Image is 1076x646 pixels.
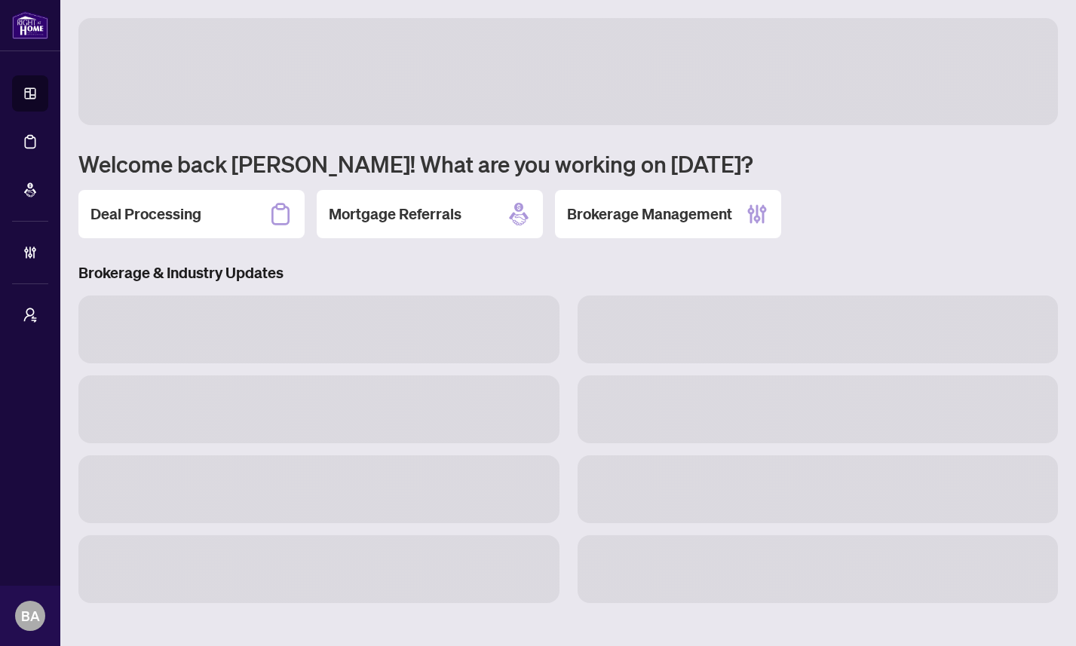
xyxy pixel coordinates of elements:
h1: Welcome back [PERSON_NAME]! What are you working on [DATE]? [78,149,1058,178]
h3: Brokerage & Industry Updates [78,262,1058,283]
h2: Brokerage Management [567,204,732,225]
h2: Mortgage Referrals [329,204,461,225]
h2: Deal Processing [90,204,201,225]
img: logo [12,11,48,39]
span: BA [21,605,40,626]
span: user-switch [23,308,38,323]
